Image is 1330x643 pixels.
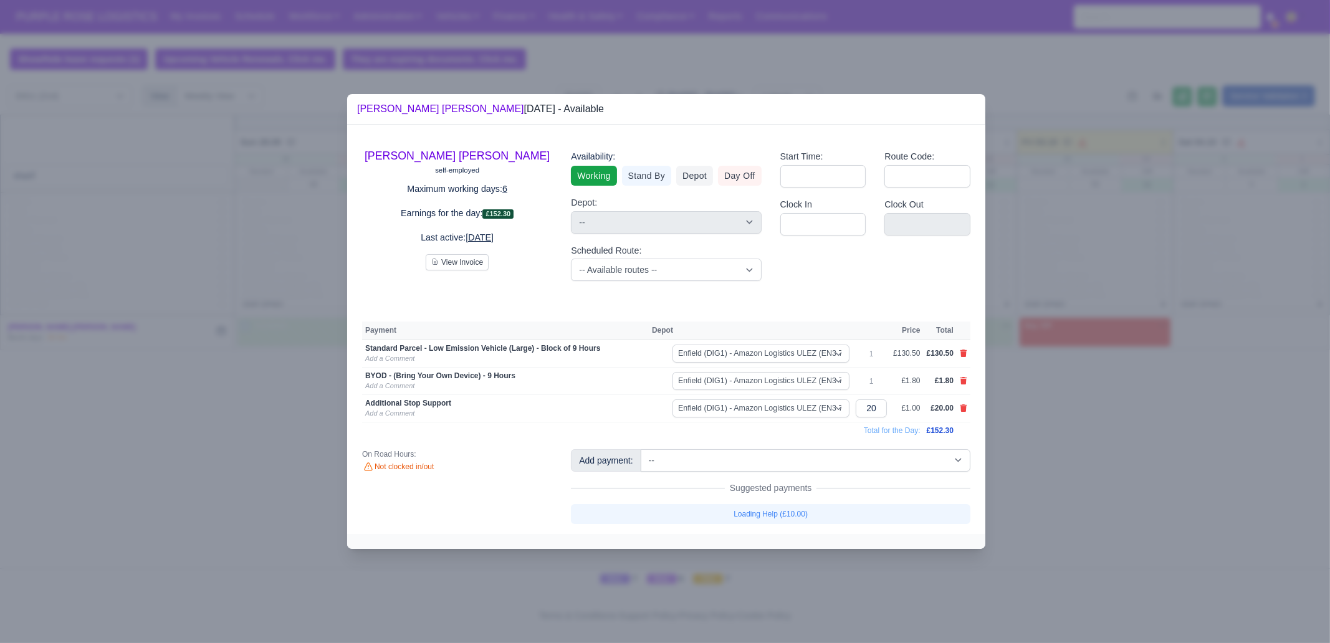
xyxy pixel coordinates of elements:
[890,340,923,368] td: £130.50
[435,166,479,174] small: self-employed
[676,166,713,186] a: Depot
[502,184,507,194] u: 6
[927,349,954,358] span: £130.50
[571,244,641,258] label: Scheduled Route:
[890,321,923,340] th: Price
[571,449,641,472] div: Add payment:
[365,150,550,162] a: [PERSON_NAME] [PERSON_NAME]
[362,449,552,459] div: On Road Hours:
[884,198,924,212] label: Clock Out
[780,198,812,212] label: Clock In
[622,166,671,186] a: Stand By
[365,382,414,389] a: Add a Comment
[864,426,921,435] span: Total for the Day:
[482,209,514,219] span: £152.30
[357,102,604,117] div: [DATE] - Available
[365,398,646,408] div: Additional Stop Support
[365,355,414,362] a: Add a Comment
[426,254,489,270] button: View Invoice
[856,376,887,386] div: 1
[362,231,552,245] p: Last active:
[362,182,552,196] p: Maximum working days:
[890,395,923,422] td: £1.00
[931,404,954,412] span: £20.00
[365,371,646,381] div: BYOD - (Bring Your Own Device) - 9 Hours
[725,482,817,494] span: Suggested payments
[780,150,823,164] label: Start Time:
[571,196,597,210] label: Depot:
[362,321,649,340] th: Payment
[649,321,853,340] th: Depot
[856,349,887,359] div: 1
[1268,583,1330,643] iframe: Chat Widget
[362,206,552,221] p: Earnings for the day:
[935,376,954,385] span: £1.80
[466,232,494,242] u: [DATE]
[890,368,923,395] td: £1.80
[884,150,934,164] label: Route Code:
[365,409,414,417] a: Add a Comment
[365,343,646,353] div: Standard Parcel - Low Emission Vehicle (Large) - Block of 9 Hours
[357,103,524,114] a: [PERSON_NAME] [PERSON_NAME]
[718,166,762,186] a: Day Off
[924,321,957,340] th: Total
[362,462,552,473] div: Not clocked in/out
[571,166,616,186] a: Working
[571,504,970,524] a: Loading Help (£10.00)
[927,426,954,435] span: £152.30
[571,150,761,164] div: Availability:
